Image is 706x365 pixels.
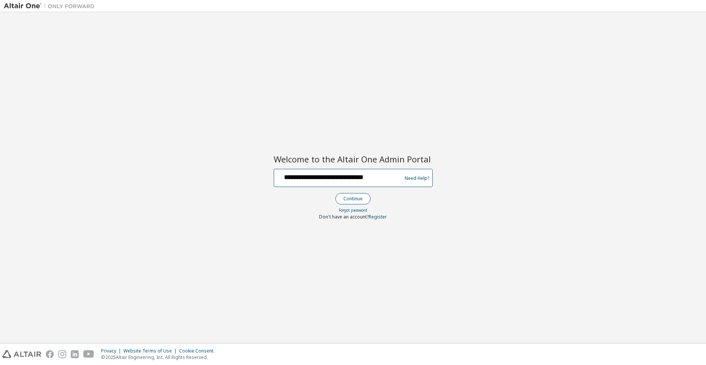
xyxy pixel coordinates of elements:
div: Cookie Consent [179,348,218,354]
img: instagram.svg [58,350,66,358]
div: Website Terms of Use [123,348,179,354]
div: Privacy [101,348,123,354]
p: © 2025 Altair Engineering, Inc. All Rights Reserved. [101,354,218,360]
img: Altair One [4,2,98,10]
img: facebook.svg [46,350,54,358]
span: Don't have an account? [319,214,369,220]
h2: Welcome to the Altair One Admin Portal [274,154,433,164]
a: Register [369,214,387,220]
img: youtube.svg [83,350,94,358]
img: linkedin.svg [71,350,79,358]
img: altair_logo.svg [2,350,41,358]
a: Forgot password [339,207,367,213]
button: Continue [335,193,371,204]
